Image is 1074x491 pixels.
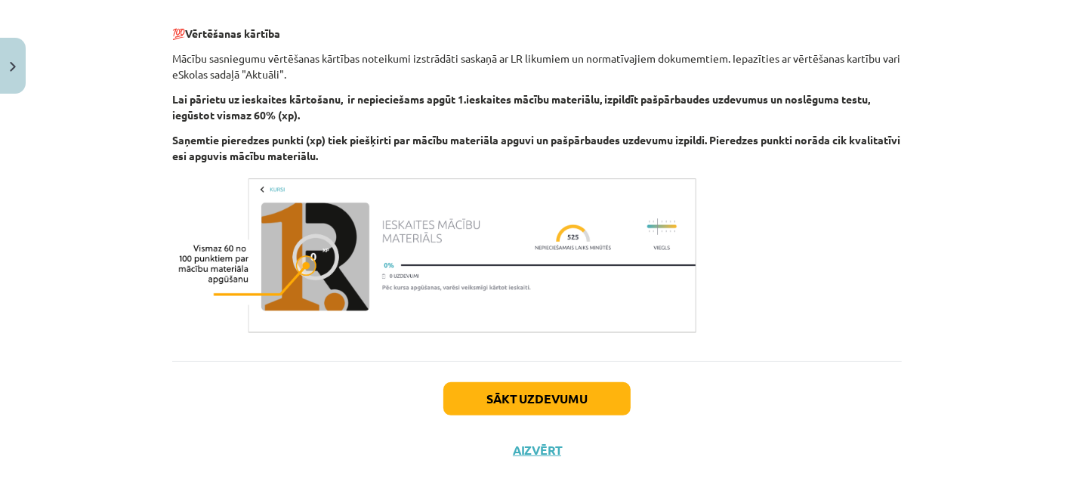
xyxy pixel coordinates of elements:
[172,133,900,162] b: Saņemtie pieredzes punkti (xp) tiek piešķirti par mācību materiāla apguvi un pašpārbaudes uzdevum...
[443,382,631,415] button: Sākt uzdevumu
[172,92,870,122] b: Lai pārietu uz ieskaites kārtošanu, ir nepieciešams apgūt 1.ieskaites mācību materiālu, izpildīt ...
[10,62,16,72] img: icon-close-lesson-0947bae3869378f0d4975bcd49f059093ad1ed9edebbc8119c70593378902aed.svg
[172,51,902,82] p: Mācību sasniegumu vērtēšanas kārtības noteikumi izstrādāti saskaņā ar LR likumiem un normatīvajie...
[508,443,566,458] button: Aizvērt
[185,26,280,40] b: Vērtēšanas kārtība
[172,10,902,42] p: 💯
